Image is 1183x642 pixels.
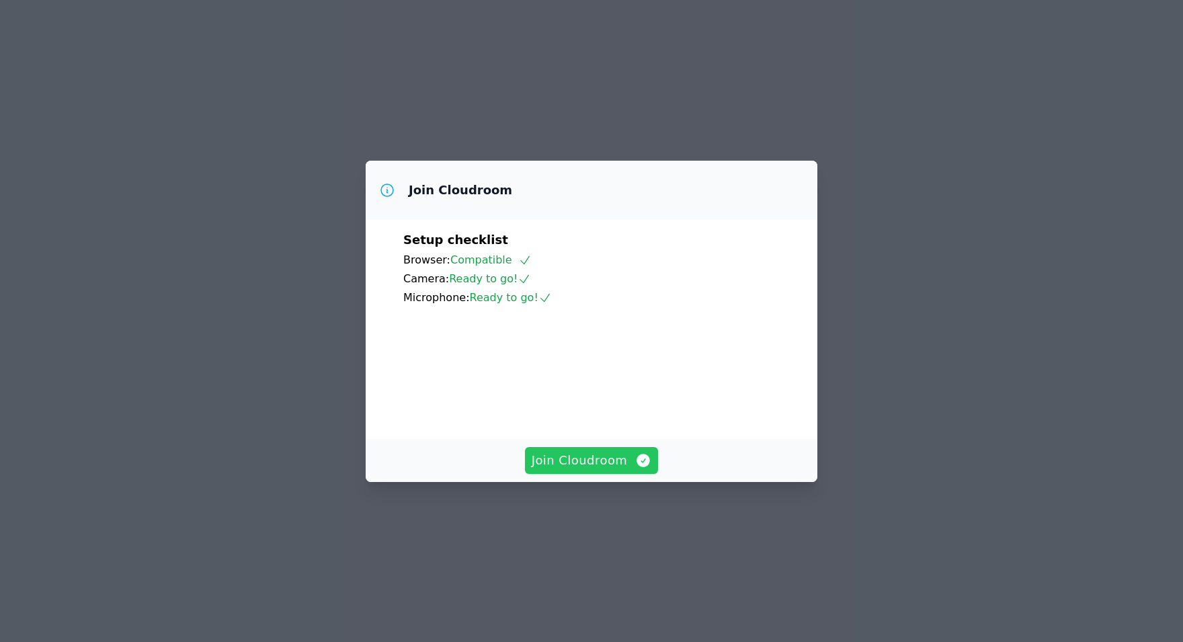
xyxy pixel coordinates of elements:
span: Ready to go! [449,272,531,285]
button: Join Cloudroom [525,447,659,474]
span: Browser: [403,253,450,266]
span: Ready to go! [470,291,552,304]
span: Camera: [403,272,449,285]
h3: Join Cloudroom [409,182,512,198]
span: Join Cloudroom [532,451,652,470]
span: Microphone: [403,291,470,304]
span: Compatible [450,253,532,266]
span: Setup checklist [403,233,508,247]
